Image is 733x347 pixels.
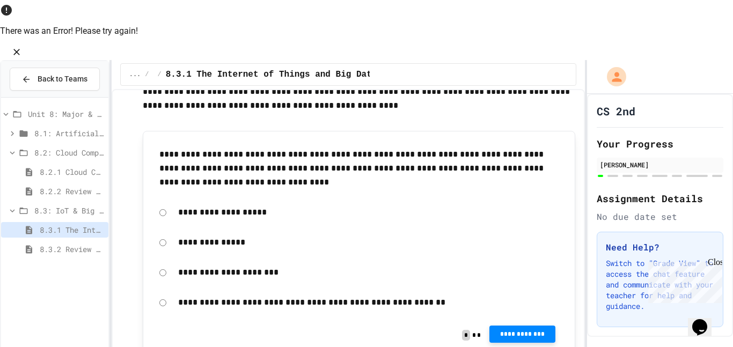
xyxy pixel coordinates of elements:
[600,160,720,169] div: [PERSON_NAME]
[40,166,104,178] span: 8.2.1 Cloud Computing: Transforming the Digital World
[40,224,104,235] span: 8.3.1 The Internet of Things and Big Data: Our Connected Digital World
[9,44,25,60] button: Close
[166,68,526,81] span: 8.3.1 The Internet of Things and Big Data: Our Connected Digital World
[4,4,74,68] div: Chat with us now!Close
[34,128,104,139] span: 8.1: Artificial Intelligence Basics
[597,191,723,206] h2: Assignment Details
[145,70,149,79] span: /
[688,304,722,336] iframe: chat widget
[40,243,104,255] span: 8.3.2 Review - The Internet of Things and Big Data
[28,108,104,120] span: Unit 8: Major & Emerging Technologies
[644,257,722,303] iframe: chat widget
[38,73,87,85] span: Back to Teams
[597,104,635,119] h1: CS 2nd
[606,258,714,312] p: Switch to "Grade View" to access the chat feature and communicate with your teacher for help and ...
[34,205,104,216] span: 8.3: IoT & Big Data
[158,70,162,79] span: /
[597,136,723,151] h2: Your Progress
[597,210,723,223] div: No due date set
[34,147,104,158] span: 8.2: Cloud Computing
[606,241,714,254] h3: Need Help?
[596,64,629,89] div: My Account
[129,70,141,79] span: ...
[40,186,104,197] span: 8.2.2 Review - Cloud Computing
